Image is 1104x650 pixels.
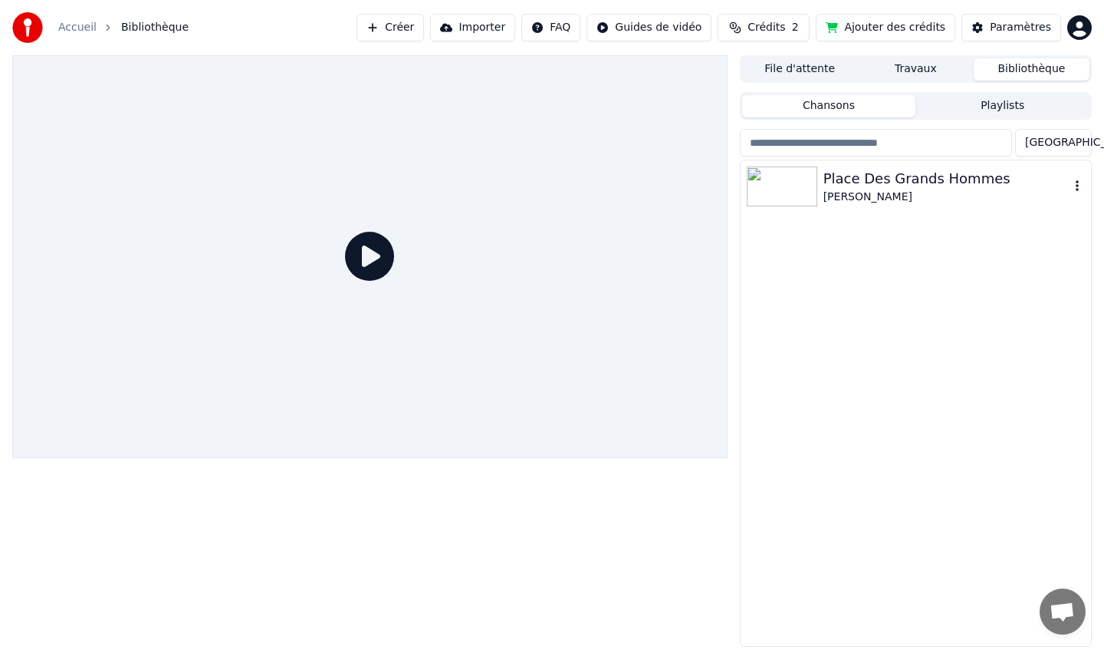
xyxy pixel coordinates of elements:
button: FAQ [521,14,580,41]
button: Importer [430,14,515,41]
span: 2 [792,20,799,35]
button: Playlists [915,95,1089,117]
button: Crédits2 [718,14,810,41]
button: Ajouter des crédits [816,14,955,41]
span: Bibliothèque [121,20,189,35]
img: youka [12,12,43,43]
button: File d'attente [742,58,858,81]
button: Guides de vidéo [586,14,711,41]
button: Paramètres [961,14,1061,41]
div: Paramètres [990,20,1051,35]
a: Accueil [58,20,97,35]
a: Ouvrir le chat [1040,589,1086,635]
button: Chansons [742,95,916,117]
div: [PERSON_NAME] [823,190,1069,205]
button: Créer [356,14,424,41]
nav: breadcrumb [58,20,189,35]
button: Bibliothèque [974,58,1089,81]
div: Place Des Grands Hommes [823,168,1069,190]
button: Travaux [858,58,974,81]
span: Crédits [747,20,785,35]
